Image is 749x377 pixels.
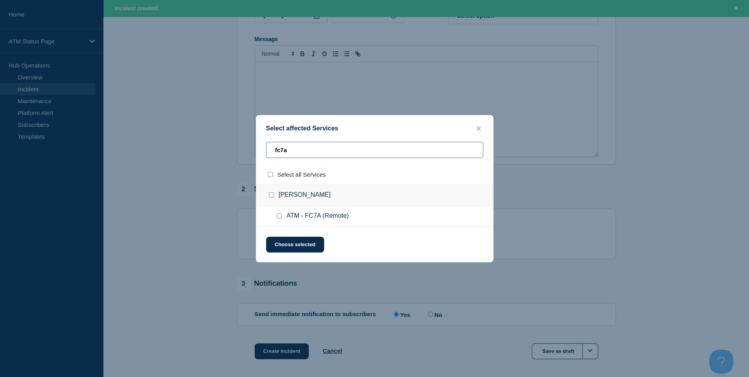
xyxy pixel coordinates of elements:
span: Select all Services [278,171,326,178]
input: Lee Gound checkbox [269,192,274,198]
input: ATM - FC7A (Remote) checkbox [277,213,282,219]
input: Search [266,142,483,158]
span: ATM - FC7A (Remote) [287,212,349,220]
div: [PERSON_NAME] [256,185,493,206]
button: Choose selected [266,237,324,253]
div: Select affected Services [256,125,493,132]
button: close button [474,125,483,132]
input: select all checkbox [268,172,273,177]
